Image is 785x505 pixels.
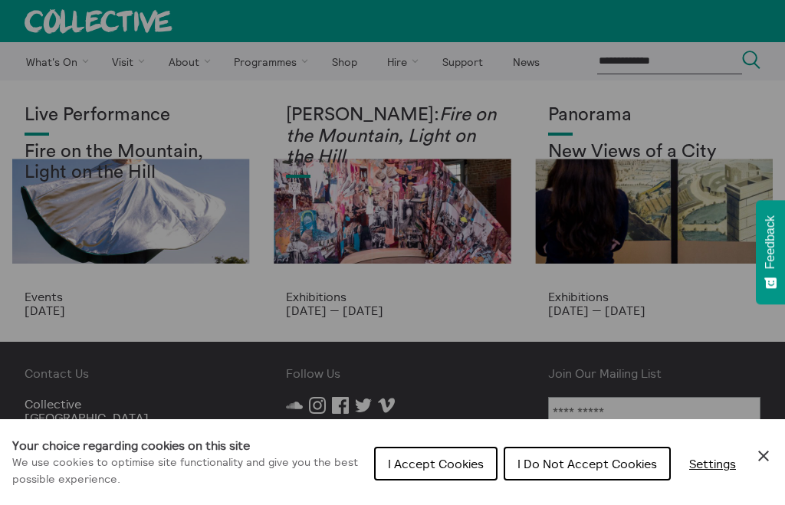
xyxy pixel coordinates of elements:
button: Settings [677,448,748,479]
span: I Accept Cookies [388,456,484,471]
span: Settings [689,456,736,471]
button: I Do Not Accept Cookies [504,447,671,480]
h1: Your choice regarding cookies on this site [12,436,362,454]
p: We use cookies to optimise site functionality and give you the best possible experience. [12,454,362,487]
span: I Do Not Accept Cookies [517,456,657,471]
button: Feedback - Show survey [756,200,785,304]
span: Feedback [764,215,777,269]
button: I Accept Cookies [374,447,498,480]
button: Close Cookie Control [754,447,773,465]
